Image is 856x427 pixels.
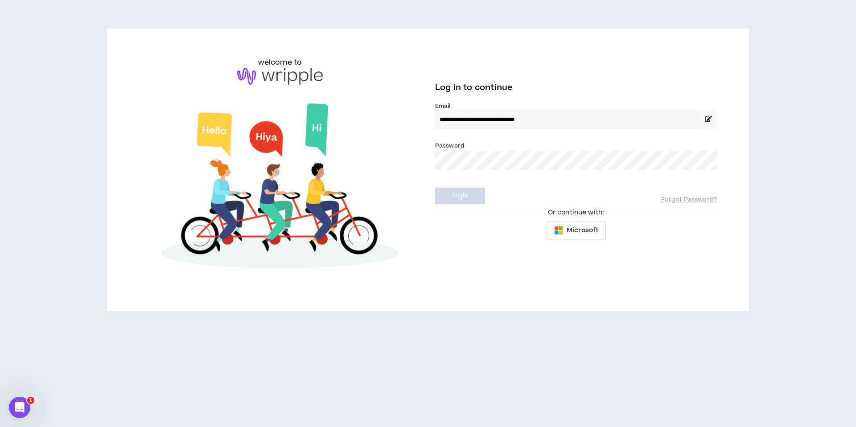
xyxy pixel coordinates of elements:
[9,397,30,418] iframe: Intercom live chat
[661,196,717,204] a: Forgot Password?
[435,82,513,93] span: Log in to continue
[27,397,34,404] span: 1
[237,68,323,85] img: logo-brand.png
[258,57,302,68] h6: welcome to
[435,188,485,204] button: Login
[435,142,464,150] label: Password
[547,222,606,239] button: Microsoft
[567,226,598,235] span: Microsoft
[542,208,610,218] span: Or continue with:
[435,102,717,110] label: Email
[139,94,421,283] img: Welcome to Wripple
